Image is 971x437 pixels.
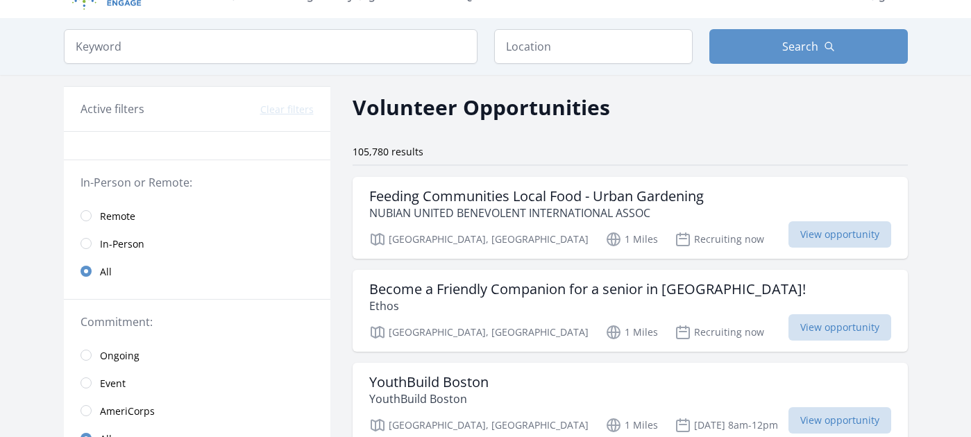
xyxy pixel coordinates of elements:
h3: Feeding Communities Local Food - Urban Gardening [369,188,704,205]
p: 1 Miles [605,231,658,248]
p: Recruiting now [675,324,764,341]
span: View opportunity [788,407,891,434]
h2: Volunteer Opportunities [353,92,610,123]
a: Event [64,369,330,397]
p: 1 Miles [605,417,658,434]
a: In-Person [64,230,330,257]
p: YouthBuild Boston [369,391,489,407]
span: Remote [100,209,135,223]
p: Recruiting now [675,231,764,248]
a: AmeriCorps [64,397,330,425]
p: 1 Miles [605,324,658,341]
legend: Commitment: [81,314,314,330]
span: View opportunity [788,221,891,248]
span: Ongoing [100,349,140,363]
p: NUBIAN UNITED BENEVOLENT INTERNATIONAL ASSOC [369,205,704,221]
span: In-Person [100,237,144,251]
p: [GEOGRAPHIC_DATA], [GEOGRAPHIC_DATA] [369,324,589,341]
span: AmeriCorps [100,404,155,418]
a: All [64,257,330,285]
a: Ongoing [64,341,330,369]
a: Remote [64,202,330,230]
span: Event [100,377,126,391]
p: [GEOGRAPHIC_DATA], [GEOGRAPHIC_DATA] [369,231,589,248]
button: Clear filters [260,103,314,117]
p: [GEOGRAPHIC_DATA], [GEOGRAPHIC_DATA] [369,417,589,434]
h3: YouthBuild Boston [369,374,489,391]
button: Search [709,29,908,64]
h3: Active filters [81,101,144,117]
span: View opportunity [788,314,891,341]
a: Feeding Communities Local Food - Urban Gardening NUBIAN UNITED BENEVOLENT INTERNATIONAL ASSOC [GE... [353,177,908,259]
legend: In-Person or Remote: [81,174,314,191]
p: [DATE] 8am-12pm [675,417,778,434]
h3: Become a Friendly Companion for a senior in [GEOGRAPHIC_DATA]! [369,281,806,298]
input: Keyword [64,29,478,64]
span: All [100,265,112,279]
span: 105,780 results [353,145,423,158]
a: Become a Friendly Companion for a senior in [GEOGRAPHIC_DATA]! Ethos [GEOGRAPHIC_DATA], [GEOGRAPH... [353,270,908,352]
input: Location [494,29,693,64]
span: Search [782,38,818,55]
p: Ethos [369,298,806,314]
